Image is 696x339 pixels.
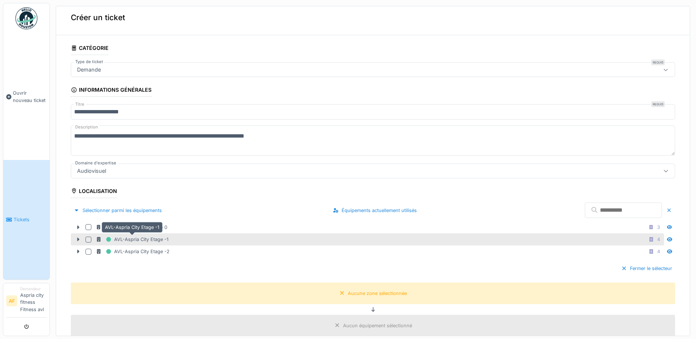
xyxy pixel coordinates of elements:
img: Badge_color-CXgf-gQk.svg [15,7,37,29]
div: Aucun équipement sélectionné [343,322,412,329]
div: Catégorie [71,43,109,55]
label: Domaine d'expertise [74,160,118,166]
label: Description [74,123,99,132]
div: AVL-Aspria City Etage -1 [96,235,168,244]
div: Requis [651,101,665,107]
div: Sélectionner parmi les équipements [71,205,165,215]
div: Audiovisuel [74,167,109,175]
a: Tickets [3,160,50,280]
div: AVL-Aspria City Etage 0 [96,223,167,232]
div: Fermer le sélecteur [618,263,675,273]
div: AVL-Aspria City Etage -2 [96,247,170,256]
a: Ouvrir nouveau ticket [3,33,50,160]
div: Aucune zone sélectionnée [348,290,407,297]
div: Requis [651,59,665,65]
span: Ouvrir nouveau ticket [13,90,47,103]
li: AF [6,295,17,306]
div: 3 [657,224,660,231]
div: Demande [74,66,104,74]
li: Aspria city fitness Fitness avl [20,286,47,316]
div: Informations générales [71,84,152,97]
label: Titre [74,101,86,107]
div: AVL-Aspria City Etage -1 [102,222,163,233]
div: Localisation [71,186,117,198]
label: Type de ticket [74,59,105,65]
div: Demandeur [20,286,47,292]
div: 4 [657,236,660,243]
span: Tickets [14,216,47,223]
div: 4 [657,248,660,255]
a: AF DemandeurAspria city fitness Fitness avl [6,286,47,318]
div: Équipements actuellement utilisés [330,205,420,215]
